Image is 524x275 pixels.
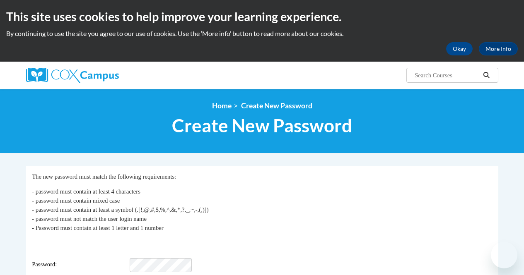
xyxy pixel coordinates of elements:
span: Create New Password [172,115,352,136]
h2: This site uses cookies to help improve your learning experience. [6,8,518,25]
p: By continuing to use the site you agree to our use of cookies. Use the ‘More info’ button to read... [6,29,518,38]
span: Password: [32,260,128,269]
input: Search Courses [414,70,480,80]
button: Okay [446,42,473,55]
a: Home [212,101,232,110]
img: Cox Campus [26,68,119,83]
span: - password must contain at least 4 characters - password must contain mixed case - password must ... [32,188,208,231]
iframe: Button to launch messaging window [491,242,517,268]
button: Search [480,70,493,80]
a: More Info [479,42,518,55]
span: The new password must match the following requirements: [32,173,176,180]
span: Create New Password [241,101,312,110]
a: Cox Campus [26,68,175,83]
